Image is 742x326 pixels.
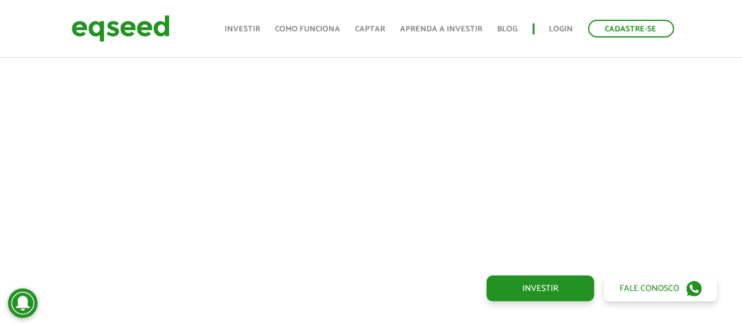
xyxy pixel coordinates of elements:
[276,25,341,33] a: Como funciona
[71,12,170,45] img: EqSeed
[401,25,483,33] a: Aprenda a investir
[498,25,518,33] a: Blog
[356,25,386,33] a: Captar
[588,20,674,38] a: Cadastre-se
[487,276,594,301] a: Investir
[225,25,261,33] a: Investir
[549,25,573,33] a: Login
[604,276,717,301] a: Fale conosco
